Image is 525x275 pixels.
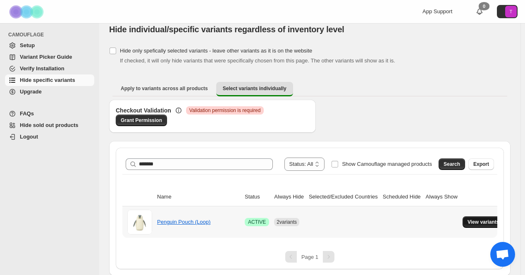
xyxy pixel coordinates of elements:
[423,188,460,206] th: Always Show
[223,85,286,92] span: Select variants individually
[5,108,94,120] a: FAQs
[475,7,484,16] a: 0
[20,134,38,140] span: Logout
[121,85,208,92] span: Apply to variants across all products
[342,161,432,167] span: Show Camouflage managed products
[20,65,64,72] span: Verify Installation
[380,188,423,206] th: Scheduled Hide
[306,188,380,206] th: Selected/Excluded Countries
[116,115,167,126] a: Grant Permission
[439,158,465,170] button: Search
[444,161,460,167] span: Search
[479,2,489,10] div: 0
[116,106,171,115] h3: Checkout Validation
[157,219,210,225] a: Penguin Pouch (Loop)
[468,158,494,170] button: Export
[277,219,297,225] span: 2 variants
[114,82,215,95] button: Apply to variants across all products
[248,219,266,225] span: ACTIVE
[5,63,94,74] a: Verify Installation
[5,74,94,86] a: Hide specific variants
[5,51,94,63] a: Variant Picker Guide
[468,219,499,225] span: View variants
[20,77,75,83] span: Hide specific variants
[120,57,395,64] span: If checked, it will only hide variants that were specifically chosen from this page. The other va...
[422,8,452,14] span: App Support
[301,254,318,260] span: Page 1
[242,188,272,206] th: Status
[20,88,42,95] span: Upgrade
[473,161,489,167] span: Export
[20,122,79,128] span: Hide sold out products
[20,110,34,117] span: FAQs
[216,82,293,96] button: Select variants individually
[272,188,306,206] th: Always Hide
[189,107,261,114] span: Validation permission is required
[122,251,497,263] nav: Pagination
[155,188,242,206] th: Name
[8,31,95,38] span: CAMOUFLAGE
[109,25,344,34] span: Hide individual/specific variants regardless of inventory level
[497,5,518,18] button: Avatar with initials T
[463,216,504,228] button: View variants
[7,0,48,23] img: Camouflage
[5,131,94,143] a: Logout
[20,42,35,48] span: Setup
[127,210,152,234] img: Penguin Pouch (Loop)
[5,40,94,51] a: Setup
[20,54,72,60] span: Variant Picker Guide
[505,6,517,17] span: Avatar with initials T
[121,117,162,124] span: Grant Permission
[120,48,312,54] span: Hide only spefically selected variants - leave other variants as it is on the website
[5,86,94,98] a: Upgrade
[510,9,513,14] text: T
[490,242,515,267] div: チャットを開く
[5,120,94,131] a: Hide sold out products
